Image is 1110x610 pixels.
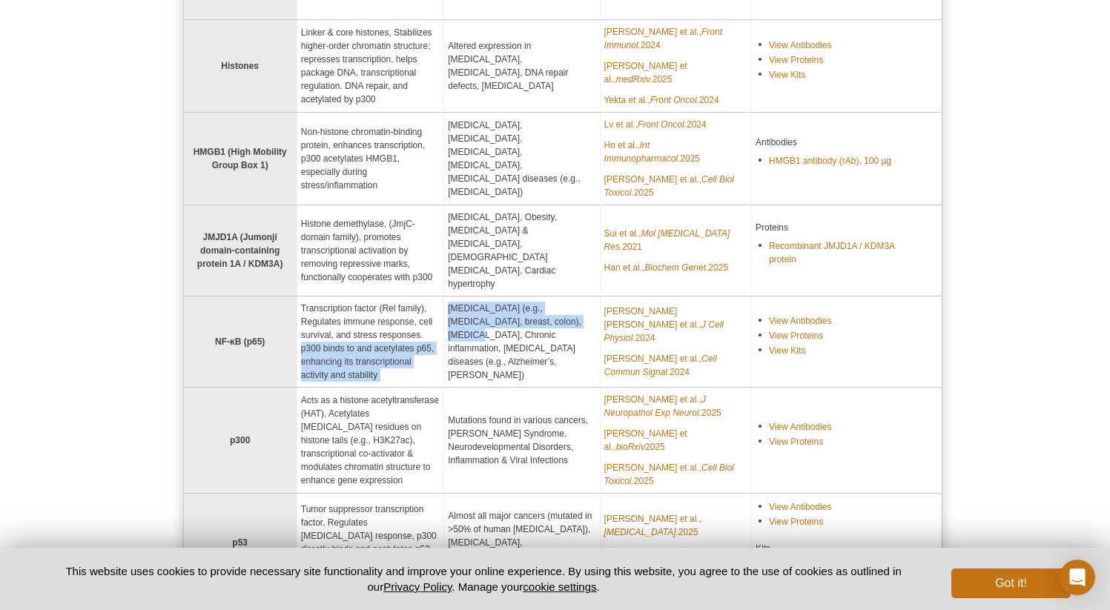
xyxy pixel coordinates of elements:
em: Cell Commun Signal. [604,354,717,377]
strong: p53 [232,537,248,548]
strong: NF‑κB (p65) [215,337,265,347]
a: View Kits [769,344,805,357]
em: Int Immunopharmacol. [604,140,681,164]
a: Lv et al.,Front Oncol.2024 [604,118,707,131]
strong: p300 [230,435,250,445]
a: Ho et al.,Int Immunopharmacol.2025 [604,139,747,165]
strong: HMGB1 (High Mobility Group Box 1) [194,147,287,170]
a: View Antibodies [769,420,832,434]
td: Mutations found in various cancers, [PERSON_NAME] Syndrome, Neurodevelopmental Disorders, Inflamm... [444,388,600,494]
em: Front Oncol. [638,119,687,130]
div: Open Intercom Messenger [1060,560,1095,595]
a: Sui et al.,Mol [MEDICAL_DATA] Res.2021 [604,227,747,253]
a: View Proteins [769,515,823,528]
button: Got it! [951,568,1070,598]
td: [MEDICAL_DATA] (e.g., [MEDICAL_DATA], breast, colon), [MEDICAL_DATA], Chronic inflammation, [MEDI... [444,296,600,388]
a: Yekta et al.,Front Oncol.2024 [604,93,719,107]
td: [MEDICAL_DATA], Obesity, [MEDICAL_DATA] & [MEDICAL_DATA], [DEMOGRAPHIC_DATA][MEDICAL_DATA], Cardi... [444,205,600,296]
td: Histone demethylase, (JmjC-domain family), promotes transcriptional activation by removing repres... [297,205,444,296]
em: Biochem Genet. [644,262,708,273]
td: Transcription factor (Rel family), Regulates immune response, cell survival, and stress responses... [297,296,444,388]
a: [PERSON_NAME] [PERSON_NAME] et al.,J Cell Physiol.2024 [604,305,747,345]
p: Proteins [756,221,937,234]
em: Front Oncol. [650,95,699,105]
a: [PERSON_NAME] et al.,Cell Biol Toxicol.2025 [604,461,747,488]
a: HMGB1 antibody (rAb), 100 µg [769,154,891,168]
td: Altered expression in [MEDICAL_DATA], [MEDICAL_DATA], DNA repair defects, [MEDICAL_DATA] [444,20,600,113]
em: Cell Biol Toxicol. [604,174,734,198]
a: Privacy Policy [383,580,452,593]
a: View Proteins [769,329,823,342]
a: View Proteins [769,53,823,67]
a: View Kits [769,68,805,82]
a: [PERSON_NAME] et al.,bioRxiv2025 [604,427,747,454]
em: Front Immunol. [604,27,722,50]
em: [MEDICAL_DATA]. [604,527,678,537]
a: View Antibodies [769,39,832,52]
em: J Cell Physiol. [604,319,724,343]
a: Han et al.,Biochem Genet.2025 [604,261,728,274]
a: View Proteins [769,435,823,448]
a: [PERSON_NAME] et al.,Front Immunol.2024 [604,25,747,52]
td: Linker & core histones, Stabilizes higher-order chromatin structure; represses transcription, hel... [297,20,444,113]
a: Recombinant JMJD1A / KDM3A protein [769,239,924,266]
em: medRxiv. [616,74,653,84]
p: Antibodies [756,136,937,149]
a: [PERSON_NAME] et al.,J Neuropathol Exp Neurol.2025 [604,393,747,420]
em: Mol [MEDICAL_DATA] Res. [604,228,730,252]
td: Tumor suppressor transcription factor, Regulates [MEDICAL_DATA] response, p300 directly binds and... [297,494,444,593]
td: [MEDICAL_DATA], [MEDICAL_DATA], [MEDICAL_DATA], [MEDICAL_DATA], [MEDICAL_DATA] diseases (e.g., [M... [444,113,600,205]
em: J Neuropathol Exp Neurol. [604,394,706,418]
a: [PERSON_NAME] et al.,[MEDICAL_DATA].2025 [604,512,747,539]
p: Kits [756,542,937,555]
td: Almost all major cancers (mutated in >50% of human [MEDICAL_DATA]), [MEDICAL_DATA], [MEDICAL_DATA... [444,494,600,593]
button: cookie settings [523,580,596,593]
td: Non-histone chromatin-binding protein, enhances transcription, p300 acetylates HMGB1, especially ... [297,113,444,205]
strong: JMJD1A (Jumonji domain-containing protein 1A / KDM3A) [197,232,283,269]
strong: Histones [221,61,259,71]
em: bioRxiv [616,442,645,452]
td: Acts as a histone acetyltransferase (HAT), Acetylates [MEDICAL_DATA] residues on histone tails (e... [297,388,444,494]
em: Cell Biol Toxicol. [604,463,734,486]
a: [PERSON_NAME] et al.,medRxiv.2025 [604,59,747,86]
p: This website uses cookies to provide necessary site functionality and improve your online experie... [40,563,928,594]
a: View Antibodies [769,500,832,514]
a: [PERSON_NAME] et al.,Cell Commun Signal.2024 [604,352,747,379]
a: View Antibodies [769,314,832,328]
a: [PERSON_NAME] et al.,Nat Rev Mol Cell Biol.2025 [604,546,747,573]
a: [PERSON_NAME] et al.,Cell Biol Toxicol.2025 [604,173,747,199]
